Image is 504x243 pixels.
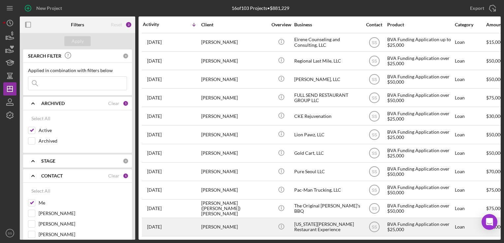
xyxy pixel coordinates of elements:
[387,126,453,143] div: BVA Funding Application over $25,000
[294,126,360,143] div: Lion Pawz, LLC
[39,200,127,206] label: Me
[294,181,360,199] div: Pac-Man Trucking, LLC
[125,21,132,28] div: 2
[39,231,127,238] label: [PERSON_NAME]
[147,150,162,156] time: 2025-07-08 16:45
[387,107,453,125] div: BVA Funding Application over $25,000
[28,53,61,59] b: SEARCH FILTER
[387,163,453,180] div: BVA Funding Application over $50,000
[201,181,267,199] div: [PERSON_NAME]
[455,126,486,143] div: Loan
[20,2,69,15] button: New Project
[294,200,360,217] div: The Original [PERSON_NAME]'s BBQ
[201,126,267,143] div: [PERSON_NAME]
[123,158,129,164] div: 0
[201,22,267,27] div: Client
[455,52,486,69] div: Loan
[371,206,377,211] text: SS
[482,214,497,230] div: Open Intercom Messenger
[39,127,127,134] label: Active
[294,218,360,236] div: [US_STATE][PERSON_NAME] Restaurant Experience
[123,53,129,59] div: 0
[371,170,377,174] text: SS
[455,218,486,236] div: Loan
[147,77,162,82] time: 2025-07-21 10:06
[8,231,12,235] text: SS
[147,114,162,119] time: 2025-07-14 22:07
[111,22,122,27] div: Reset
[108,101,119,106] div: Clear
[201,107,267,125] div: [PERSON_NAME]
[147,169,162,174] time: 2025-07-07 19:19
[294,107,360,125] div: CKE Rejuvenation
[294,145,360,162] div: Gold Cart, LLC
[201,70,267,88] div: [PERSON_NAME]
[387,218,453,236] div: BVA Funding Application over $25,000
[371,40,377,45] text: SS
[147,95,162,100] time: 2025-07-17 14:10
[371,225,377,229] text: SS
[147,206,162,211] time: 2025-06-18 13:23
[294,22,360,27] div: Business
[455,145,486,162] div: Loan
[147,58,162,64] time: 2025-07-28 12:53
[455,89,486,106] div: Loan
[371,188,377,193] text: SS
[371,114,377,119] text: SS
[387,52,453,69] div: BVA Funding Application over $25,000
[108,173,119,178] div: Clear
[64,36,91,46] button: Apply
[123,173,129,179] div: 1
[71,22,84,27] b: Filters
[294,89,360,106] div: FULL SEND RESTAURANT GROUP LLC
[387,22,453,27] div: Product
[201,163,267,180] div: [PERSON_NAME]
[39,221,127,227] label: [PERSON_NAME]
[232,6,289,11] div: 16 of 103 Projects • $881,229
[39,210,127,217] label: [PERSON_NAME]
[371,133,377,137] text: SS
[143,22,172,27] div: Activity
[387,89,453,106] div: BVA Funding Application over $50,000
[201,218,267,236] div: [PERSON_NAME]
[455,200,486,217] div: Loan
[371,151,377,156] text: SS
[3,227,16,240] button: SS
[147,132,162,137] time: 2025-07-08 17:47
[147,187,162,193] time: 2025-06-26 23:00
[41,158,55,164] b: STAGE
[455,70,486,88] div: Loan
[455,163,486,180] div: Loan
[371,95,377,100] text: SS
[387,200,453,217] div: BVA Funding Application over $50,000
[387,181,453,199] div: BVA Funding Application over $50,000
[362,22,387,27] div: Contact
[294,70,360,88] div: [PERSON_NAME], LLC
[371,59,377,63] text: SS
[41,101,65,106] b: ARCHIVED
[201,52,267,69] div: [PERSON_NAME]
[123,100,129,106] div: 1
[294,52,360,69] div: Regional Last Mile, LLC
[31,112,50,125] div: Select All
[201,145,267,162] div: [PERSON_NAME]
[31,184,50,198] div: Select All
[41,173,63,178] b: CONTACT
[294,34,360,51] div: Eirene Counseling and Consulting, LLC
[387,34,453,51] div: BVA Funding Application up to $25,000
[455,181,486,199] div: Loan
[147,224,162,229] time: 2025-06-11 19:58
[201,34,267,51] div: [PERSON_NAME]
[72,36,84,46] div: Apply
[28,68,127,73] div: Applied in combination with filters below
[28,112,54,125] button: Select All
[201,89,267,106] div: [PERSON_NAME]
[387,70,453,88] div: BVA Funding Application over $50,000
[39,138,127,144] label: Archived
[455,107,486,125] div: Loan
[269,22,294,27] div: Overview
[28,184,54,198] button: Select All
[455,22,486,27] div: Category
[387,145,453,162] div: BVA Funding Application over $25,000
[36,2,62,15] div: New Project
